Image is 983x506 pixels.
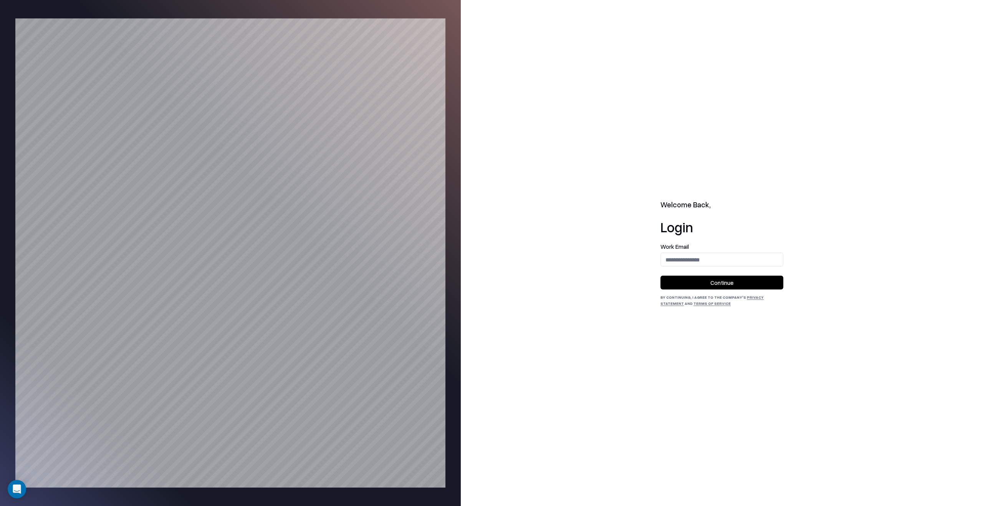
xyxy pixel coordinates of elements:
[693,301,731,306] a: Terms of Service
[660,294,783,306] div: By continuing, I agree to the Company's and
[660,219,783,235] h1: Login
[660,200,783,210] h2: Welcome Back,
[660,244,783,250] label: Work Email
[8,480,26,498] div: Open Intercom Messenger
[660,276,783,289] button: Continue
